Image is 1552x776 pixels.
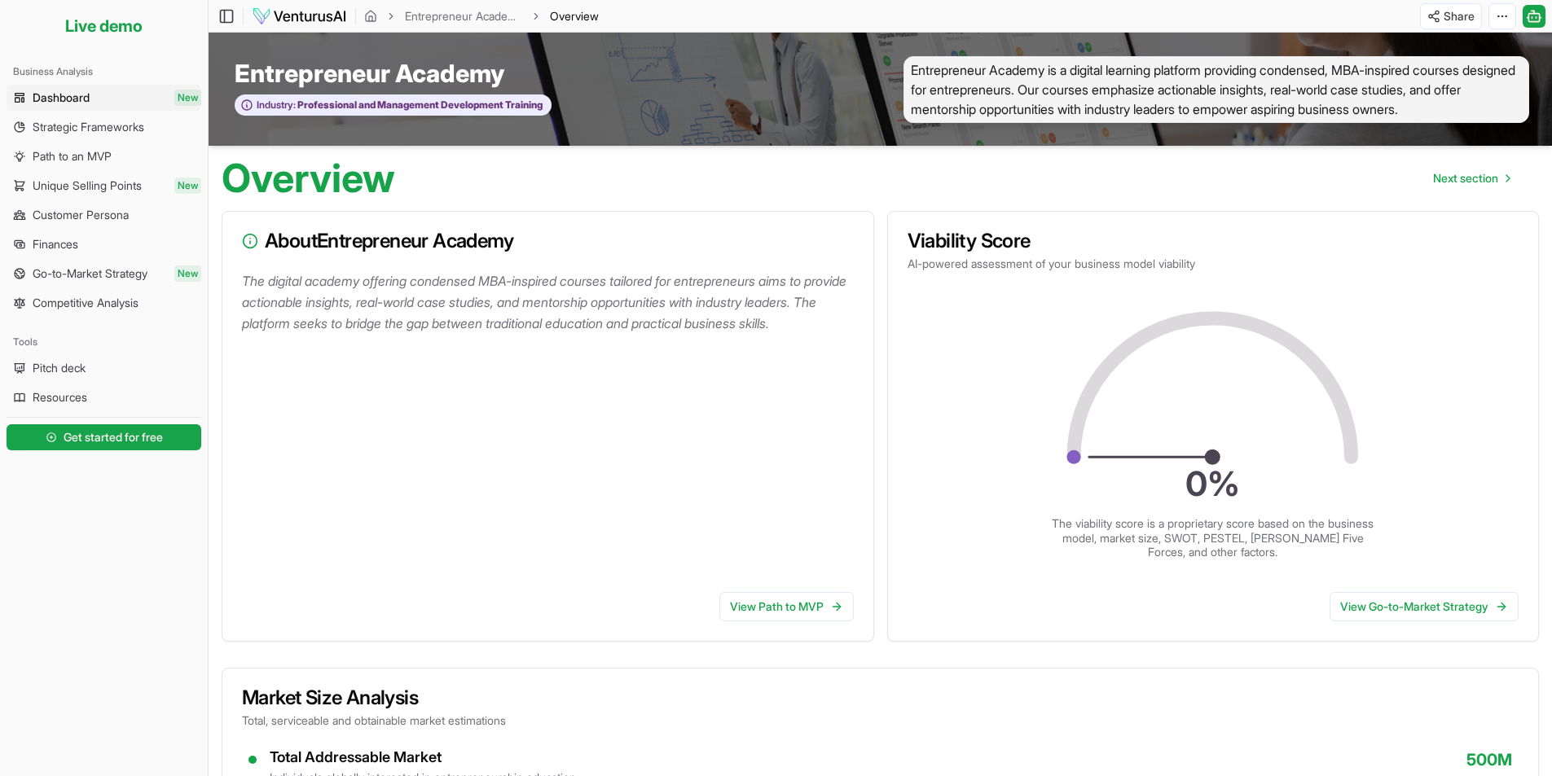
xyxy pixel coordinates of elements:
[222,159,395,198] h1: Overview
[364,8,599,24] nav: breadcrumb
[33,207,129,223] span: Customer Persona
[550,8,599,24] span: Overview
[7,329,201,355] div: Tools
[7,85,201,111] a: DashboardNew
[7,261,201,287] a: Go-to-Market StrategyNew
[1420,162,1523,195] a: Go to next page
[33,90,90,106] span: Dashboard
[64,429,163,445] span: Get started for free
[235,94,552,116] button: Industry:Professional and Management Development Training
[1420,162,1523,195] nav: pagination
[1330,592,1519,621] a: View Go-to-Market Strategy
[405,8,522,24] a: Entrepreneur Academy
[7,114,201,140] a: Strategic Frameworks
[1420,3,1482,29] button: Share
[174,90,201,106] span: New
[252,7,347,26] img: logo
[7,355,201,381] a: Pitch deck
[7,421,201,454] a: Get started for free
[1050,516,1376,559] p: The viability score is a proprietary score based on the business model, market size, SWOT, PESTEL...
[242,688,1519,708] h3: Market Size Analysis
[7,59,201,85] div: Business Analysis
[33,295,138,311] span: Competitive Analysis
[33,265,147,282] span: Go-to-Market Strategy
[7,424,201,450] button: Get started for free
[1433,170,1498,186] span: Next section
[174,265,201,282] span: New
[904,56,1529,123] span: Entrepreneur Academy is a digital learning platform providing condensed, MBA-inspired courses des...
[7,231,201,257] a: Finances
[33,389,87,406] span: Resources
[270,748,576,767] div: Total Addressable Market
[242,270,860,334] p: The digital academy offering condensed MBA-inspired courses tailored for entrepreneurs aims to pr...
[719,592,854,621] a: View Path to MVP
[7,290,201,316] a: Competitive Analysis
[33,360,86,376] span: Pitch deck
[33,119,144,135] span: Strategic Frameworks
[1444,8,1475,24] span: Share
[33,178,142,194] span: Unique Selling Points
[296,99,543,112] span: Professional and Management Development Training
[908,231,1519,251] h3: Viability Score
[7,202,201,228] a: Customer Persona
[908,256,1519,272] p: AI-powered assessment of your business model viability
[7,173,201,199] a: Unique Selling PointsNew
[33,148,112,164] span: Path to an MVP
[242,712,1519,729] p: Total, serviceable and obtainable market estimations
[235,59,504,88] span: Entrepreneur Academy
[1185,463,1240,504] text: 0 %
[174,178,201,194] span: New
[7,384,201,410] a: Resources
[7,143,201,169] a: Path to an MVP
[242,231,854,251] h3: About Entrepreneur Academy
[257,99,296,112] span: Industry:
[33,236,78,252] span: Finances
